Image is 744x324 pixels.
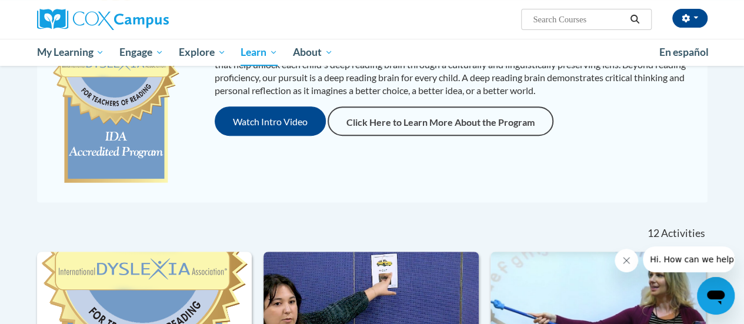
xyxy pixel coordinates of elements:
[241,45,278,59] span: Learn
[285,39,341,66] a: About
[643,246,735,272] iframe: Message from company
[119,45,164,59] span: Engage
[328,106,553,136] a: Click Here to Learn More About the Program
[233,39,285,66] a: Learn
[215,45,696,97] p: Our structured literacy program is IDA-accredited and includes diagnostic, explicit, systematic, ...
[179,45,226,59] span: Explore
[672,9,708,28] button: Account Settings
[215,106,326,136] button: Watch Intro Video
[29,39,112,66] a: My Learning
[626,12,643,26] button: Search
[28,39,716,66] div: Main menu
[652,40,716,65] a: En español
[697,277,735,315] iframe: Button to launch messaging window
[171,39,233,66] a: Explore
[36,45,104,59] span: My Learning
[661,227,705,240] span: Activities
[532,12,626,26] input: Search Courses
[647,227,659,240] span: 12
[615,249,638,272] iframe: Close message
[37,9,249,30] a: Cox Campus
[112,39,171,66] a: Engage
[293,45,333,59] span: About
[37,9,169,30] img: Cox Campus
[7,8,95,18] span: Hi. How can we help?
[659,46,709,58] span: En español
